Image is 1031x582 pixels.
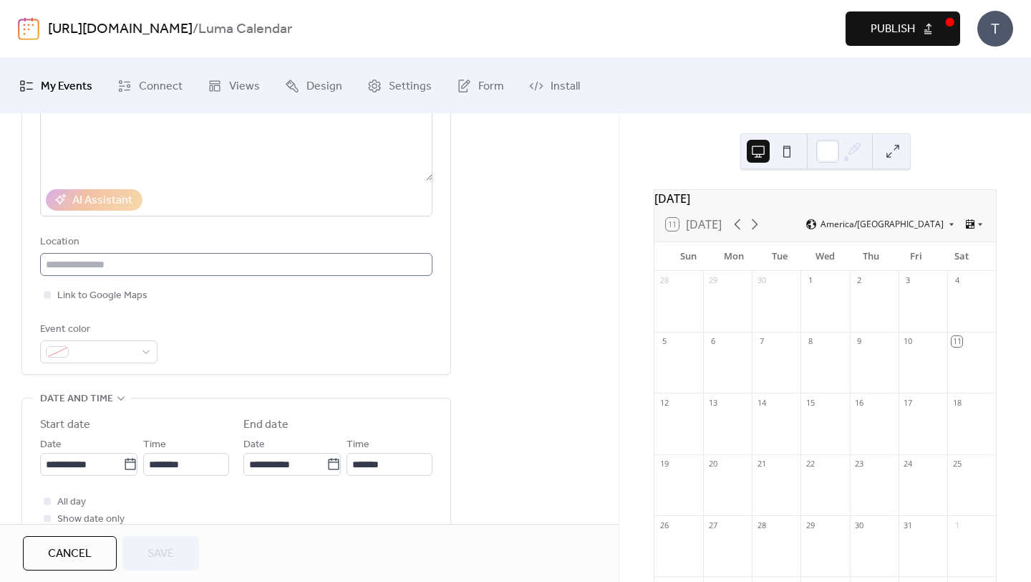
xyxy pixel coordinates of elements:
[389,75,432,97] span: Settings
[654,190,996,207] div: [DATE]
[446,64,515,108] a: Form
[977,11,1013,47] div: T
[854,336,865,347] div: 9
[48,545,92,563] span: Cancel
[952,520,962,530] div: 1
[756,336,767,347] div: 7
[23,536,117,571] button: Cancel
[805,336,815,347] div: 8
[57,511,125,528] span: Show date only
[143,436,166,454] span: Time
[756,397,767,408] div: 14
[9,64,103,108] a: My Events
[193,16,198,43] b: /
[854,275,865,286] div: 2
[243,416,289,434] div: End date
[903,336,914,347] div: 10
[805,520,815,530] div: 29
[952,459,962,469] div: 25
[707,459,718,469] div: 20
[274,64,353,108] a: Design
[805,275,815,286] div: 1
[198,16,292,43] b: Luma Calendar
[659,459,669,469] div: 19
[803,242,848,271] div: Wed
[659,336,669,347] div: 5
[894,242,939,271] div: Fri
[40,391,113,408] span: Date and time
[707,520,718,530] div: 27
[707,336,718,347] div: 6
[229,75,260,97] span: Views
[821,220,944,229] span: America/[GEOGRAPHIC_DATA]
[659,275,669,286] div: 28
[518,64,591,108] a: Install
[952,275,962,286] div: 4
[712,242,757,271] div: Mon
[659,520,669,530] div: 26
[903,520,914,530] div: 31
[903,459,914,469] div: 24
[48,16,193,43] a: [URL][DOMAIN_NAME]
[357,64,442,108] a: Settings
[848,242,894,271] div: Thu
[666,242,712,271] div: Sun
[871,21,915,38] span: Publish
[707,275,718,286] div: 29
[854,520,865,530] div: 30
[854,397,865,408] div: 16
[57,494,86,511] span: All day
[40,321,155,338] div: Event color
[756,520,767,530] div: 28
[846,11,960,46] button: Publish
[939,242,984,271] div: Sat
[756,275,767,286] div: 30
[478,75,504,97] span: Form
[952,397,962,408] div: 18
[139,75,183,97] span: Connect
[40,234,430,251] div: Location
[197,64,271,108] a: Views
[41,75,92,97] span: My Events
[107,64,193,108] a: Connect
[40,416,90,434] div: Start date
[805,397,815,408] div: 15
[707,397,718,408] div: 13
[18,17,39,40] img: logo
[659,397,669,408] div: 12
[952,336,962,347] div: 11
[243,436,265,454] span: Date
[306,75,342,97] span: Design
[903,397,914,408] div: 17
[756,459,767,469] div: 21
[854,459,865,469] div: 23
[903,275,914,286] div: 3
[40,436,62,454] span: Date
[805,459,815,469] div: 22
[57,287,147,305] span: Link to Google Maps
[757,242,803,271] div: Tue
[347,436,369,454] span: Time
[551,75,580,97] span: Install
